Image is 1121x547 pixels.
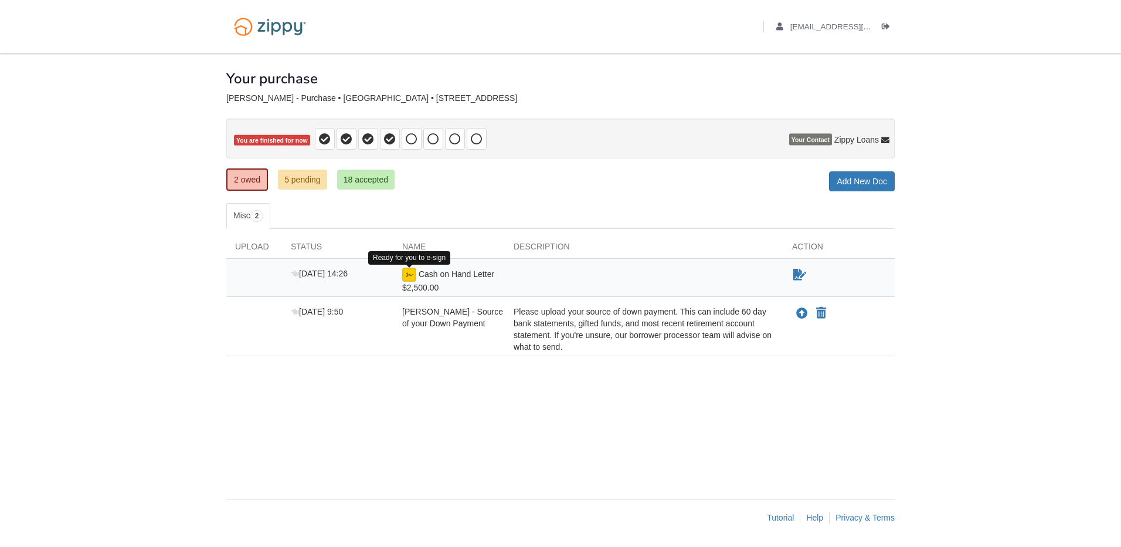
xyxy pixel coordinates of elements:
[402,268,416,282] img: Ready for you to esign
[337,170,395,190] a: 18 accepted
[291,307,343,316] span: [DATE] 9:50
[278,170,327,190] a: 5 pending
[250,210,264,222] span: 2
[829,171,895,191] a: Add New Doc
[505,306,783,353] div: Please upload your source of down payment. This can include 60 day bank statements, gifted funds,...
[795,306,809,321] button: Upload Sade Hatten - Source of your Down Payment
[790,22,990,31] span: sade.hatten@yahoo.com
[402,269,494,292] span: Cash on Hand Letter $2,500.00
[834,134,879,146] span: Zippy Loans
[882,22,895,34] a: Log out
[806,513,823,522] a: Help
[402,307,503,328] span: [PERSON_NAME] - Source of your Down Payment
[835,513,895,522] a: Privacy & Terms
[226,71,318,86] h1: Your purchase
[282,241,393,258] div: Status
[767,513,794,522] a: Tutorial
[226,168,268,191] a: 2 owed
[789,134,832,146] span: Your Contact
[226,241,282,258] div: Upload
[291,269,348,278] span: [DATE] 14:26
[393,241,505,258] div: Name
[815,306,827,320] button: Declare Sade Hatten - Source of your Down Payment not applicable
[368,251,450,265] div: Ready for you to e-sign
[505,241,783,258] div: Description
[783,241,895,258] div: Action
[234,135,310,146] span: You are finished for now
[776,22,990,34] a: edit profile
[226,12,314,42] img: Logo
[792,268,807,282] a: Sign Form
[226,93,895,103] div: [PERSON_NAME] - Purchase • [GEOGRAPHIC_DATA] • [STREET_ADDRESS]
[226,203,270,229] a: Misc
